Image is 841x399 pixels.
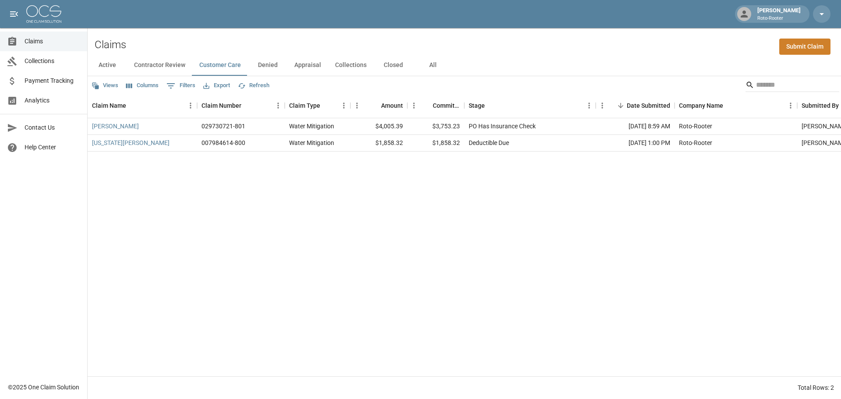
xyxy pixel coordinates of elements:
button: Collections [328,55,374,76]
button: Contractor Review [127,55,192,76]
button: Sort [485,99,497,112]
button: Sort [420,99,433,112]
div: Stage [469,93,485,118]
div: Submitted By [802,93,839,118]
div: 029730721-801 [201,122,245,131]
div: $4,005.39 [350,118,407,135]
span: Help Center [25,143,80,152]
div: dynamic tabs [88,55,841,76]
button: Menu [337,99,350,112]
a: [US_STATE][PERSON_NAME] [92,138,170,147]
img: ocs-logo-white-transparent.png [26,5,61,23]
button: Menu [272,99,285,112]
div: Total Rows: 2 [798,383,834,392]
a: Submit Claim [779,39,830,55]
div: Roto-Rooter [679,122,712,131]
button: Sort [615,99,627,112]
span: Contact Us [25,123,80,132]
button: Export [201,79,232,92]
span: Analytics [25,96,80,105]
div: Committed Amount [407,93,464,118]
div: Date Submitted [627,93,670,118]
div: Amount [381,93,403,118]
div: Water Mitigation [289,122,334,131]
button: Menu [596,99,609,112]
button: Sort [723,99,735,112]
h2: Claims [95,39,126,51]
div: $1,858.32 [407,135,464,152]
button: Sort [320,99,332,112]
button: Sort [126,99,138,112]
div: Roto-Rooter [679,138,712,147]
button: Denied [248,55,287,76]
button: Menu [784,99,797,112]
div: 007984614-800 [201,138,245,147]
div: Water Mitigation [289,138,334,147]
span: Collections [25,56,80,66]
button: Menu [184,99,197,112]
div: $3,753.23 [407,118,464,135]
div: Committed Amount [433,93,460,118]
div: Deductible Due [469,138,509,147]
button: Appraisal [287,55,328,76]
div: [DATE] 8:59 AM [596,118,675,135]
button: Active [88,55,127,76]
button: Sort [241,99,254,112]
button: Menu [583,99,596,112]
div: PO Has Insurance Check [469,122,536,131]
button: Refresh [236,79,272,92]
span: Payment Tracking [25,76,80,85]
div: Amount [350,93,407,118]
button: Customer Care [192,55,248,76]
div: Claim Type [289,93,320,118]
a: [PERSON_NAME] [92,122,139,131]
button: Menu [407,99,420,112]
button: Menu [350,99,364,112]
button: open drawer [5,5,23,23]
span: Claims [25,37,80,46]
div: Claim Name [92,93,126,118]
div: Claim Type [285,93,350,118]
p: Roto-Rooter [757,15,801,22]
button: Show filters [164,79,198,93]
button: Views [89,79,120,92]
button: Sort [369,99,381,112]
button: All [413,55,452,76]
div: © 2025 One Claim Solution [8,383,79,392]
div: Company Name [679,93,723,118]
button: Closed [374,55,413,76]
button: Select columns [124,79,161,92]
div: Company Name [675,93,797,118]
div: $1,858.32 [350,135,407,152]
div: Claim Name [88,93,197,118]
div: [PERSON_NAME] [754,6,804,22]
div: Date Submitted [596,93,675,118]
div: [DATE] 1:00 PM [596,135,675,152]
div: Claim Number [201,93,241,118]
div: Search [746,78,839,94]
div: Stage [464,93,596,118]
div: Claim Number [197,93,285,118]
